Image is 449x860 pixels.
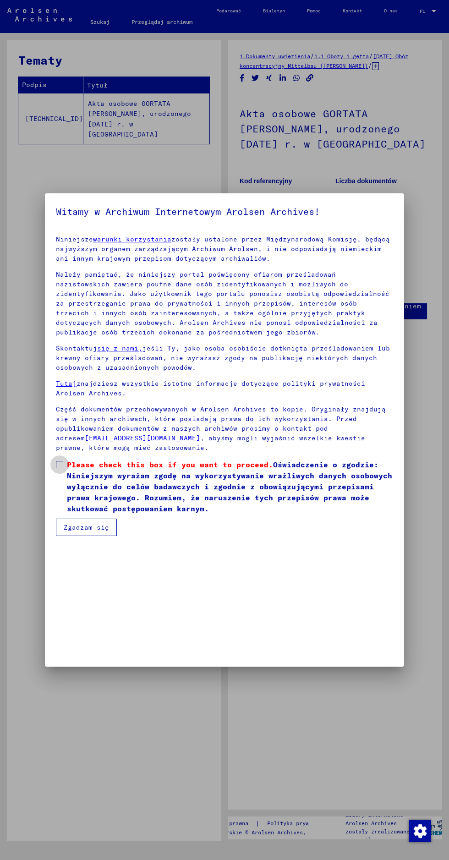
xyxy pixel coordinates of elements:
button: Zgadzam się [56,519,117,536]
a: [EMAIL_ADDRESS][DOMAIN_NAME] [85,434,200,442]
a: warunki korzystania [93,235,171,243]
font: Skontaktuj [56,344,97,352]
span: Please check this box if you want to proceed. [67,460,273,469]
img: Zmiana zgody [409,820,431,842]
font: zostały ustalone przez Międzynarodową Komisję, będącą najwyższym organem zarządzającym Archiwum A... [56,235,390,263]
font: Witamy w Archiwum Internetowym Arolsen Archives! [56,206,320,217]
font: Oświadczenie o zgodzie: Niniejszym wyrażam zgodę na wykorzystywanie wrażliwych danych osobowych w... [67,460,392,513]
font: Należy pamiętać, że niniejszy portal poświęcony ofiarom prześladowań nazistowskich zawiera poufne... [56,270,389,336]
font: , abyśmy mogli wyjaśnić wszelkie kwestie prawne, które mogą mieć zastosowanie. [56,434,365,452]
a: Tutaj [56,379,77,388]
a: się z nami, [97,344,142,352]
font: jeśli Ty, jako osoba osobiście dotknięta prześladowaniem lub krewny ofiary prześladowań, nie wyra... [56,344,390,372]
font: znajdziesz wszystkie istotne informacje dotyczące polityki prywatności Arolsen Archives. [56,379,365,397]
font: Niniejsze [56,235,93,243]
font: Część dokumentów przechowywanych w Arolsen Archives to kopie. Oryginały znajdują się w innych arc... [56,405,386,442]
font: Zgadzam się [64,523,109,531]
